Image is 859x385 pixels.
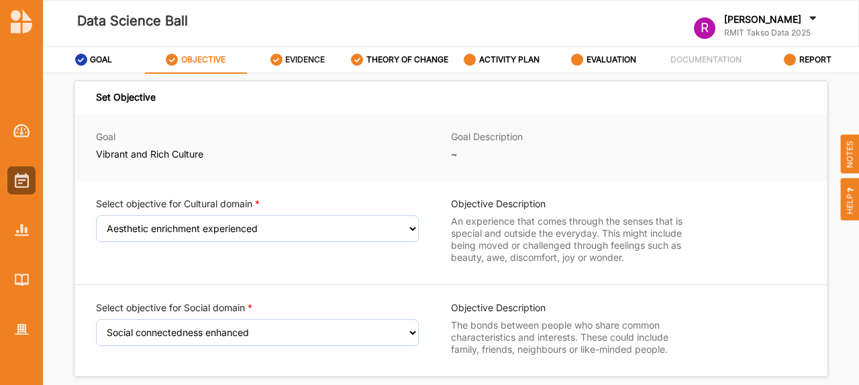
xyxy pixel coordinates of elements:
label: Vibrant and Rich Culture [96,148,203,160]
label: Objective Description [451,301,685,315]
div: Set Objective [96,91,156,103]
a: Organisation [7,315,36,343]
a: Dashboard [7,117,36,145]
label: [PERSON_NAME] [724,13,801,25]
img: Library [15,274,29,285]
label: DOCUMENTATION [670,54,742,65]
div: Select objective for Cultural domain [96,197,260,211]
img: Organisation [15,324,29,335]
div: Select objective for Social domain [96,301,252,315]
label: EVALUATION [587,54,636,65]
label: THEORY OF CHANGE [366,54,448,65]
img: Reports [15,224,29,235]
a: Reports [7,216,36,244]
label: GOAL [90,54,112,65]
a: Activities [7,166,36,195]
label: ACTIVITY PLAN [479,54,540,65]
label: REPORT [799,54,831,65]
img: Activities [15,173,29,188]
img: logo [11,9,32,34]
label: RMIT Takso Data 2025 [724,27,819,38]
img: Dashboard [13,124,30,137]
label: Objective Description [451,197,685,211]
label: OBJECTIVE [181,54,225,65]
label: The bonds between people who share common characteristics and interests. These could include fami... [451,319,685,355]
label: Data Science Ball [77,10,188,32]
label: EVIDENCE [285,54,325,65]
label: Goal Description [451,131,523,143]
label: An experience that comes through the senses that is special and outside the everyday. This might ... [451,215,685,264]
label: Goal [96,131,115,143]
a: Library [7,266,36,294]
div: R [694,17,715,39]
span: ~ [451,148,457,160]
